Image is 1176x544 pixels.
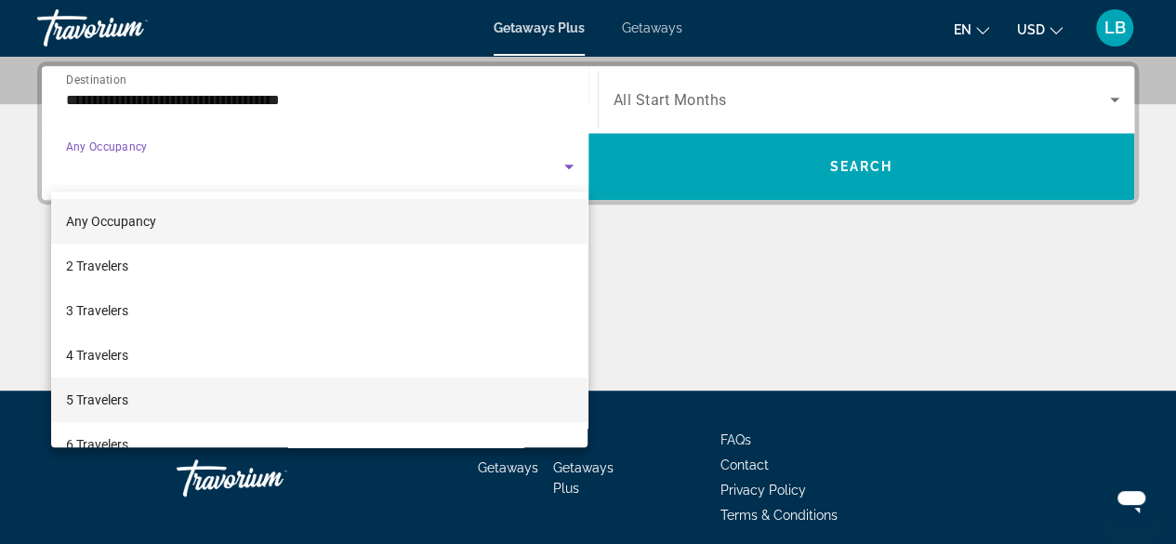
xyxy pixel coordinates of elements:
[66,299,128,322] span: 3 Travelers
[66,214,156,229] span: Any Occupancy
[66,255,128,277] span: 2 Travelers
[66,389,128,411] span: 5 Travelers
[66,344,128,366] span: 4 Travelers
[1102,470,1161,529] iframe: Button to launch messaging window
[66,433,128,456] span: 6 Travelers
